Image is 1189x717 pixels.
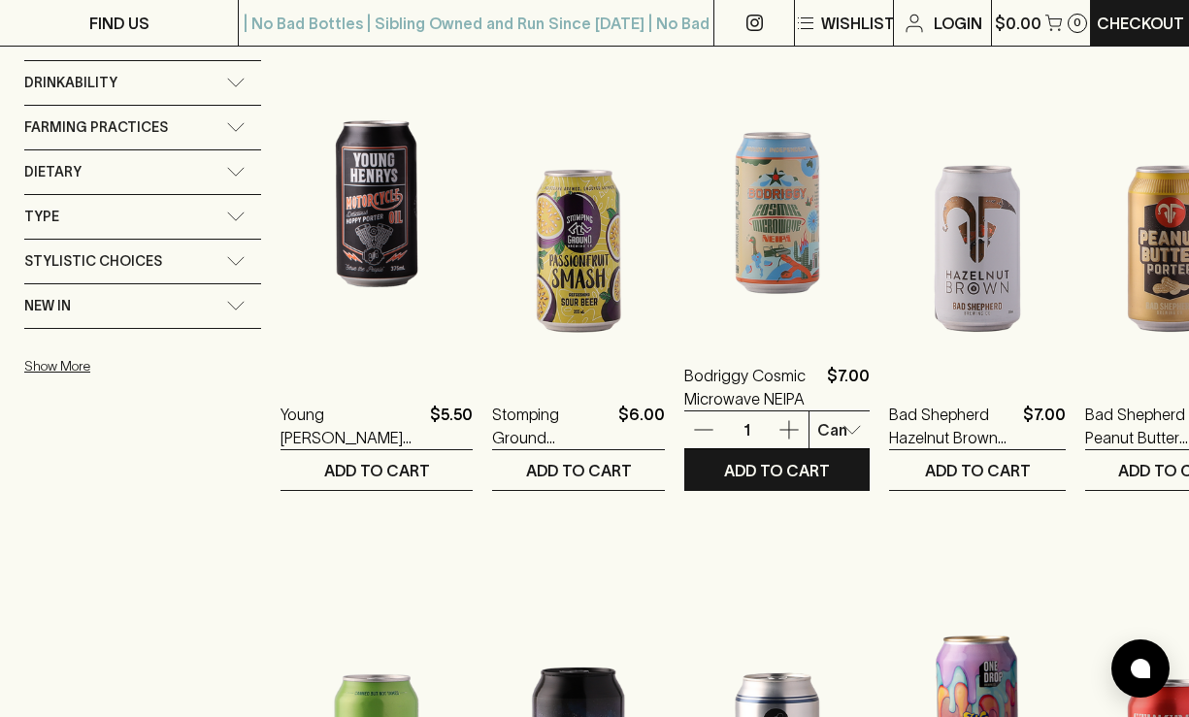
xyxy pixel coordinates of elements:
span: Dietary [24,160,82,184]
span: New In [24,294,71,318]
img: bubble-icon [1131,659,1150,678]
div: Dietary [24,150,261,194]
p: ADD TO CART [925,459,1031,482]
span: Stylistic Choices [24,249,162,274]
div: Drinkability [24,61,261,105]
div: New In [24,284,261,328]
img: Stomping Ground Passionfruit Smash Sour [492,34,665,374]
button: ADD TO CART [889,450,1066,490]
div: Type [24,195,261,239]
span: Drinkability [24,71,117,95]
div: Can [809,410,870,449]
p: $7.00 [827,364,870,410]
button: ADD TO CART [281,450,473,490]
div: Stylistic Choices [24,240,261,283]
p: $5.50 [430,403,473,449]
a: Bad Shepherd Hazelnut Brown Ale [889,403,1015,449]
a: Young [PERSON_NAME] Motorcycle Oil [PERSON_NAME] [281,403,422,449]
button: ADD TO CART [684,450,870,490]
span: Type [24,205,59,229]
p: Can [817,418,847,441]
p: FIND US [89,12,149,35]
p: $0.00 [995,12,1041,35]
span: Farming Practices [24,115,168,140]
p: ADD TO CART [324,459,430,482]
p: Checkout [1097,12,1184,35]
button: ADD TO CART [492,450,665,490]
img: Young Henrys Motorcycle Oil Hoppy Porter [281,34,473,374]
img: Bad Shepherd Hazelnut Brown Ale [889,34,1066,374]
p: Login [934,12,982,35]
button: Show More [24,346,279,386]
p: ADD TO CART [724,459,830,482]
p: $7.00 [1023,403,1066,449]
p: Wishlist [821,12,895,35]
p: ADD TO CART [526,459,632,482]
p: 1 [723,419,770,440]
div: Farming Practices [24,106,261,149]
p: $6.00 [618,403,665,449]
a: Stomping Ground Passionfruit Smash Sour [492,403,611,449]
p: 0 [1073,17,1081,28]
a: Bodriggy Cosmic Microwave NEIPA [684,364,819,410]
